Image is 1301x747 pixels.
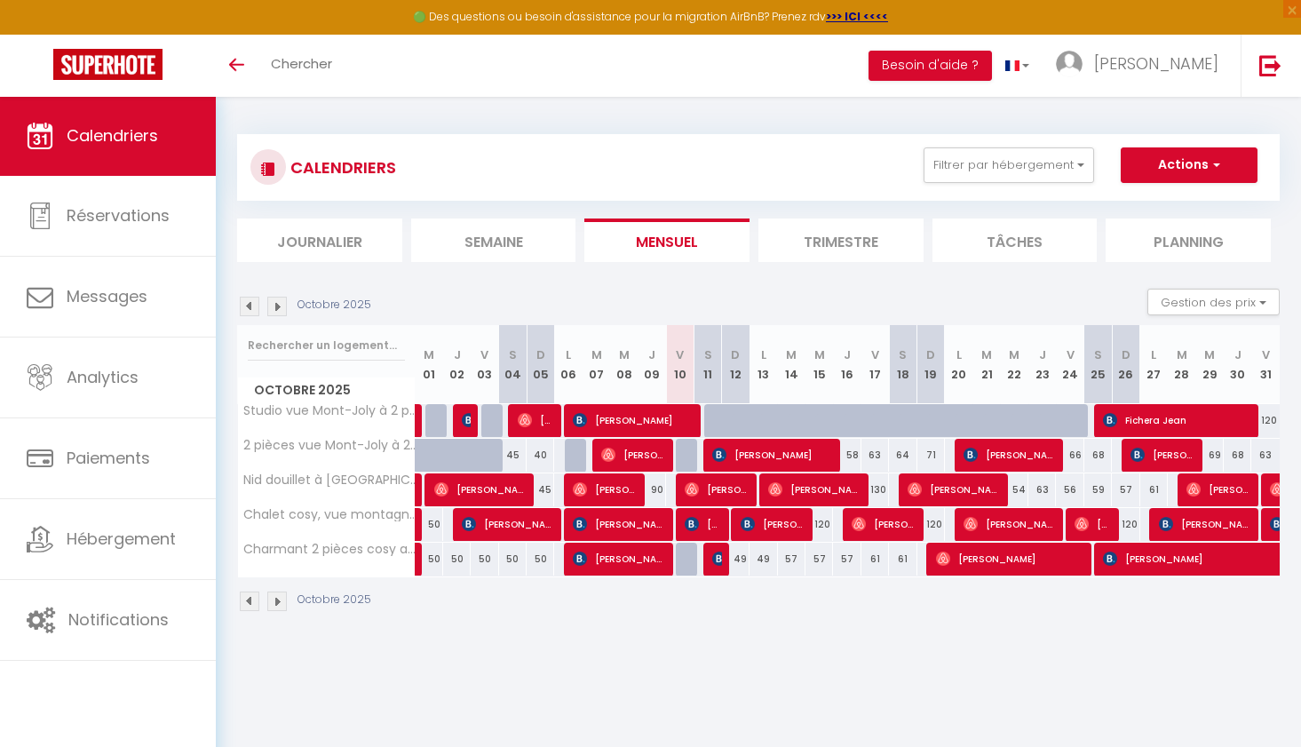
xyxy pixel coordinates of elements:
[833,325,861,404] th: 16
[67,528,176,550] span: Hébergement
[411,219,576,262] li: Semaine
[591,346,602,363] abbr: M
[712,438,831,472] span: [PERSON_NAME]
[471,325,498,404] th: 03
[1056,51,1083,77] img: ...
[1251,404,1280,437] div: 120
[241,508,418,521] span: Chalet cosy, vue montagne, proche [GEOGRAPHIC_DATA]
[666,325,694,404] th: 10
[1084,439,1112,472] div: 68
[768,473,860,506] span: [PERSON_NAME]
[826,9,888,24] a: >>> ICI <<<<
[1106,219,1271,262] li: Planning
[639,325,666,404] th: 09
[258,35,345,97] a: Chercher
[805,508,833,541] div: 120
[694,325,721,404] th: 11
[1039,346,1046,363] abbr: J
[1028,473,1056,506] div: 63
[741,507,805,541] span: [PERSON_NAME]
[1043,35,1241,97] a: ... [PERSON_NAME]
[1195,325,1223,404] th: 29
[676,346,684,363] abbr: V
[237,219,402,262] li: Journalier
[518,403,554,437] span: [PERSON_NAME]
[1224,439,1251,472] div: 68
[1251,325,1280,404] th: 31
[462,403,471,437] span: [PERSON_NAME]
[583,325,610,404] th: 07
[241,404,418,417] span: Studio vue Mont-Joly à 2 pas Tramway [GEOGRAPHIC_DATA]⛷
[917,325,945,404] th: 19
[443,543,471,576] div: 50
[1103,403,1249,437] span: Fichera Jean
[1009,346,1019,363] abbr: M
[899,346,907,363] abbr: S
[685,473,749,506] span: [PERSON_NAME]
[1159,507,1250,541] span: [PERSON_NAME]
[945,325,972,404] th: 20
[750,543,777,576] div: 49
[527,325,554,404] th: 05
[1262,346,1270,363] abbr: V
[917,508,945,541] div: 120
[639,473,666,506] div: 90
[778,543,805,576] div: 57
[924,147,1094,183] button: Filtrer par hébergement
[499,325,527,404] th: 04
[981,346,992,363] abbr: M
[908,473,999,506] span: [PERSON_NAME]
[750,325,777,404] th: 13
[1186,473,1250,506] span: [PERSON_NAME]
[527,473,554,506] div: 45
[536,346,545,363] abbr: D
[712,542,721,576] span: [PERSON_NAME]
[566,346,571,363] abbr: L
[1140,473,1168,506] div: 61
[1075,507,1111,541] span: [PERSON_NAME]
[1122,346,1130,363] abbr: D
[805,543,833,576] div: 57
[1140,325,1168,404] th: 27
[241,439,418,452] span: 2 pièces vue Mont-Joly à 2 pas Tramway [GEOGRAPHIC_DATA]⛷
[471,543,498,576] div: 50
[1224,325,1251,404] th: 30
[731,346,740,363] abbr: D
[454,346,461,363] abbr: J
[1177,346,1187,363] abbr: M
[241,543,418,556] span: Charmant 2 pièces cosy au cœur de [GEOGRAPHIC_DATA]❣️
[1067,346,1075,363] abbr: V
[1028,325,1056,404] th: 23
[964,438,1055,472] span: [PERSON_NAME]
[67,447,150,469] span: Paiements
[499,439,527,472] div: 45
[67,124,158,147] span: Calendriers
[527,439,554,472] div: 40
[248,330,405,362] input: Rechercher un logement...
[722,325,750,404] th: 12
[1251,439,1280,472] div: 63
[53,49,163,80] img: Super Booking
[238,377,415,403] span: Octobre 2025
[1147,289,1280,315] button: Gestion des prix
[964,507,1055,541] span: [PERSON_NAME]
[1130,438,1194,472] span: [PERSON_NAME]
[67,204,170,226] span: Réservations
[509,346,517,363] abbr: S
[67,285,147,307] span: Messages
[861,543,889,576] div: 61
[1112,325,1139,404] th: 26
[778,325,805,404] th: 14
[1084,325,1112,404] th: 25
[619,346,630,363] abbr: M
[297,297,371,314] p: Octobre 2025
[573,542,664,576] span: [PERSON_NAME]
[1112,473,1139,506] div: 57
[869,51,992,81] button: Besoin d'aide ?
[936,542,1083,576] span: [PERSON_NAME]
[424,346,434,363] abbr: M
[499,543,527,576] div: 50
[704,346,712,363] abbr: S
[956,346,962,363] abbr: L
